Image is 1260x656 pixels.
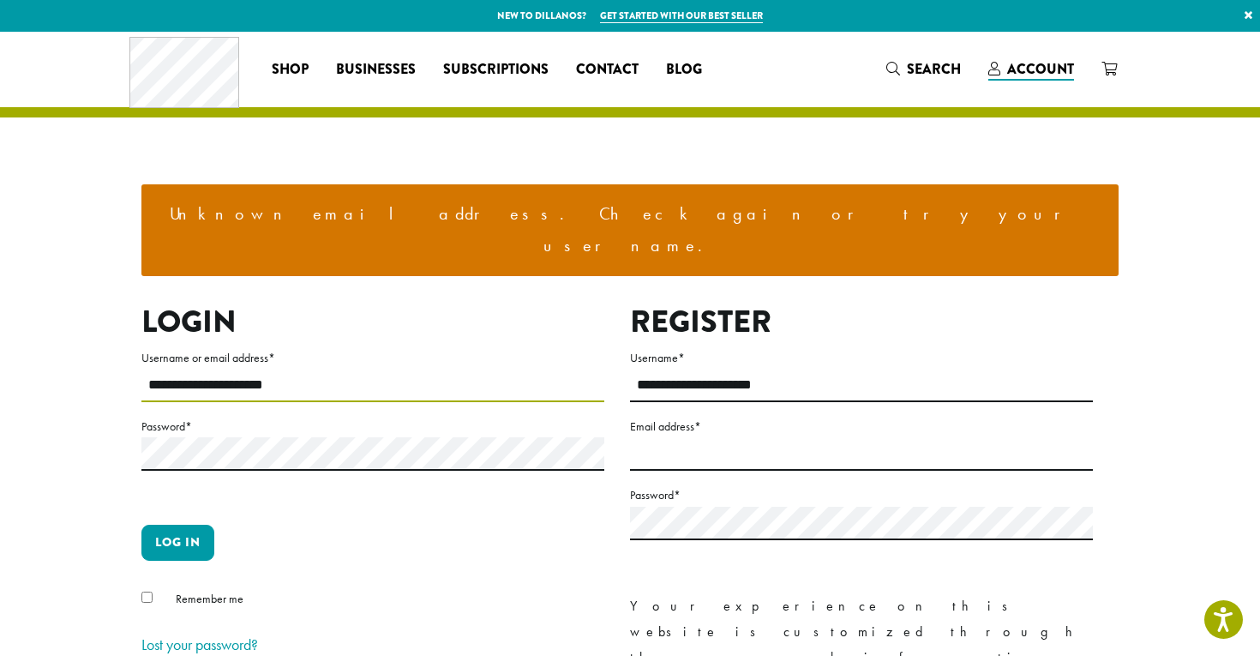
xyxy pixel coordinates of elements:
a: Lost your password? [141,635,258,654]
a: Get started with our best seller [600,9,763,23]
span: Remember me [176,591,243,606]
h2: Register [630,304,1093,340]
span: Subscriptions [443,59,549,81]
button: Log in [141,525,214,561]
label: Username or email address [141,347,604,369]
span: Blog [666,59,702,81]
a: Search [873,55,975,83]
span: Shop [272,59,309,81]
span: Businesses [336,59,416,81]
label: Email address [630,416,1093,437]
a: Shop [258,56,322,83]
span: Contact [576,59,639,81]
li: Unknown email address. Check again or try your username. [155,198,1105,262]
label: Username [630,347,1093,369]
h2: Login [141,304,604,340]
span: Account [1007,59,1074,79]
label: Password [141,416,604,437]
label: Password [630,484,1093,506]
span: Search [907,59,961,79]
